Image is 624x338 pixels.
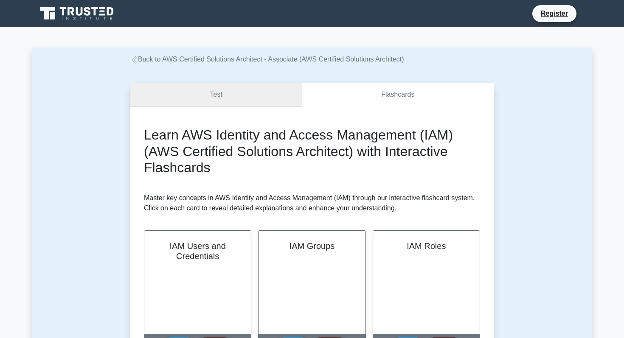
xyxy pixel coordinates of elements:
a: Back to AWS Certified Solutions Architect - Associate (AWS Certified Solutions Architect) [130,56,404,63]
a: Register [536,8,573,19]
h2: IAM Groups [269,241,355,251]
p: Master key concepts in AWS Identity and Access Management (IAM) through our interactive flashcard... [144,193,480,213]
a: Test [130,83,302,107]
h2: IAM Users and Credentials [155,241,241,261]
h2: Learn AWS Identity and Access Management (IAM) (AWS Certified Solutions Architect) with Interacti... [144,127,480,176]
a: Flashcards [302,83,494,107]
h2: IAM Roles [383,241,469,251]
